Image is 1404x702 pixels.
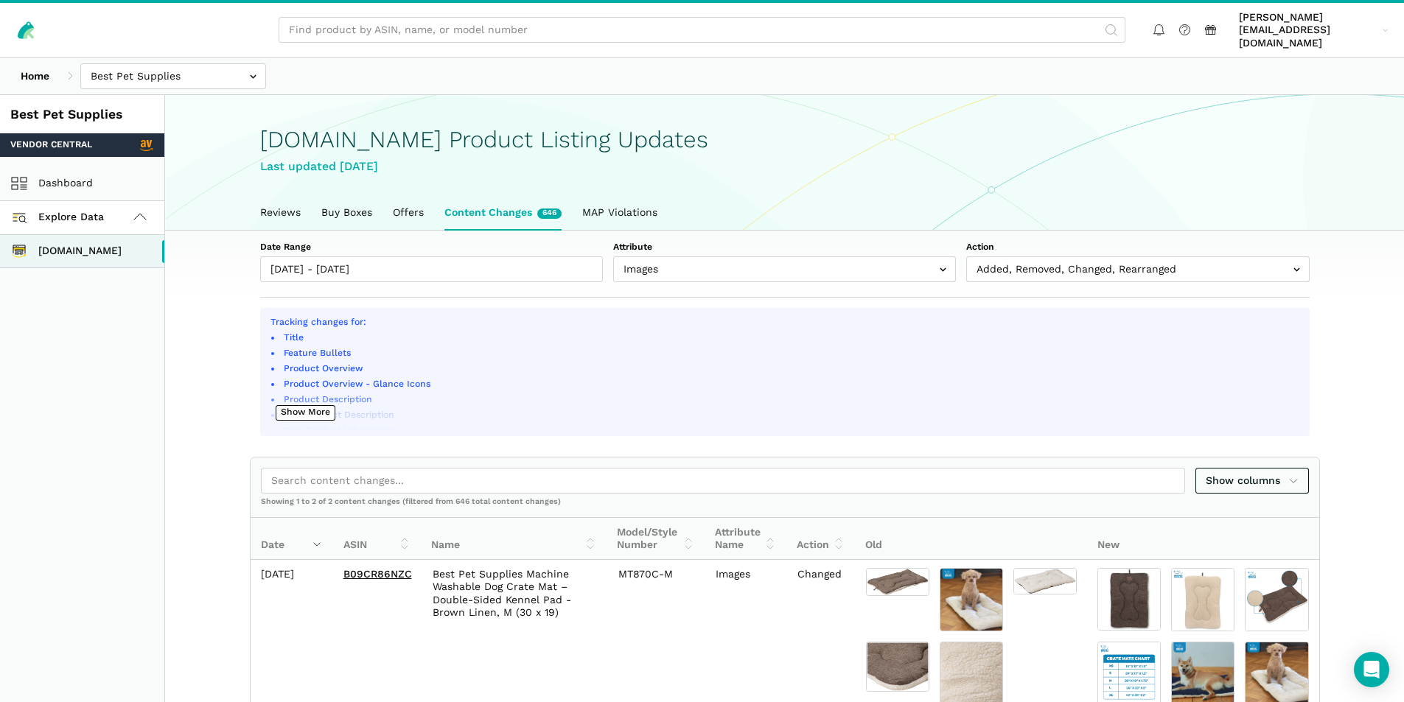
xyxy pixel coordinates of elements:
img: 91FyWrDtj2L.jpg [866,642,929,692]
span: Explore Data [15,208,104,226]
img: 61GyJPi9KjL.jpg [1171,568,1234,631]
img: 61wh6wI6cwL.jpg [1013,568,1077,595]
li: Product Description [282,393,1299,407]
div: Best Pet Supplies [10,105,154,124]
a: Show columns [1195,468,1309,494]
div: Open Intercom Messenger [1354,652,1389,687]
input: Added, Removed, Changed, Rearranged [966,256,1309,282]
h1: [DOMAIN_NAME] Product Listing Updates [260,127,1310,152]
li: Feature Bullets [282,347,1299,360]
p: Tracking changes for: [270,315,1299,329]
a: Home [10,63,60,89]
th: ASIN: activate to sort column ascending [333,518,421,560]
th: Old [855,518,1087,560]
span: Vendor Central [10,138,92,152]
label: Date Range [260,241,603,254]
div: Last updated [DATE] [260,158,1310,176]
a: Content Changes646 [434,196,572,230]
input: Best Pet Supplies [80,63,266,89]
img: 81mE9i7iq1L.jpg [866,568,929,597]
label: Attribute [613,241,956,254]
th: Date: activate to sort column ascending [251,518,333,560]
a: Buy Boxes [311,196,383,230]
a: Reviews [250,196,311,230]
th: New [1087,518,1319,560]
button: Show More [276,405,335,421]
a: [PERSON_NAME][EMAIL_ADDRESS][DOMAIN_NAME] [1234,8,1394,52]
li: Rich Product Information [282,424,1299,438]
div: Showing 1 to 2 of 2 content changes (filtered from 646 total content changes) [251,496,1319,517]
img: 71QotDqk1YL.jpg [1097,568,1161,631]
img: 61nb2e9XJzL.jpg [1245,568,1308,631]
img: 71-Z6-ctgRL.jpg [940,568,1003,631]
th: Attribute Name: activate to sort column ascending [705,518,786,560]
li: Rich Product Description [282,409,1299,422]
li: Product Overview [282,362,1299,376]
li: Title [282,331,1299,345]
th: Name: activate to sort column ascending [421,518,607,560]
th: Model/Style Number: activate to sort column ascending [607,518,705,560]
input: Search content changes... [261,468,1186,494]
span: Show columns [1206,473,1299,488]
span: [PERSON_NAME][EMAIL_ADDRESS][DOMAIN_NAME] [1239,11,1377,50]
a: B09CR86NZC [343,568,412,580]
label: Action [966,241,1309,254]
a: MAP Violations [572,196,668,230]
li: Product Overview - Glance Icons [282,378,1299,391]
span: New content changes in the last week [537,208,562,219]
input: Images [613,256,956,282]
th: Action: activate to sort column ascending [786,518,855,560]
input: Find product by ASIN, name, or model number [279,17,1125,43]
a: Offers [383,196,434,230]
